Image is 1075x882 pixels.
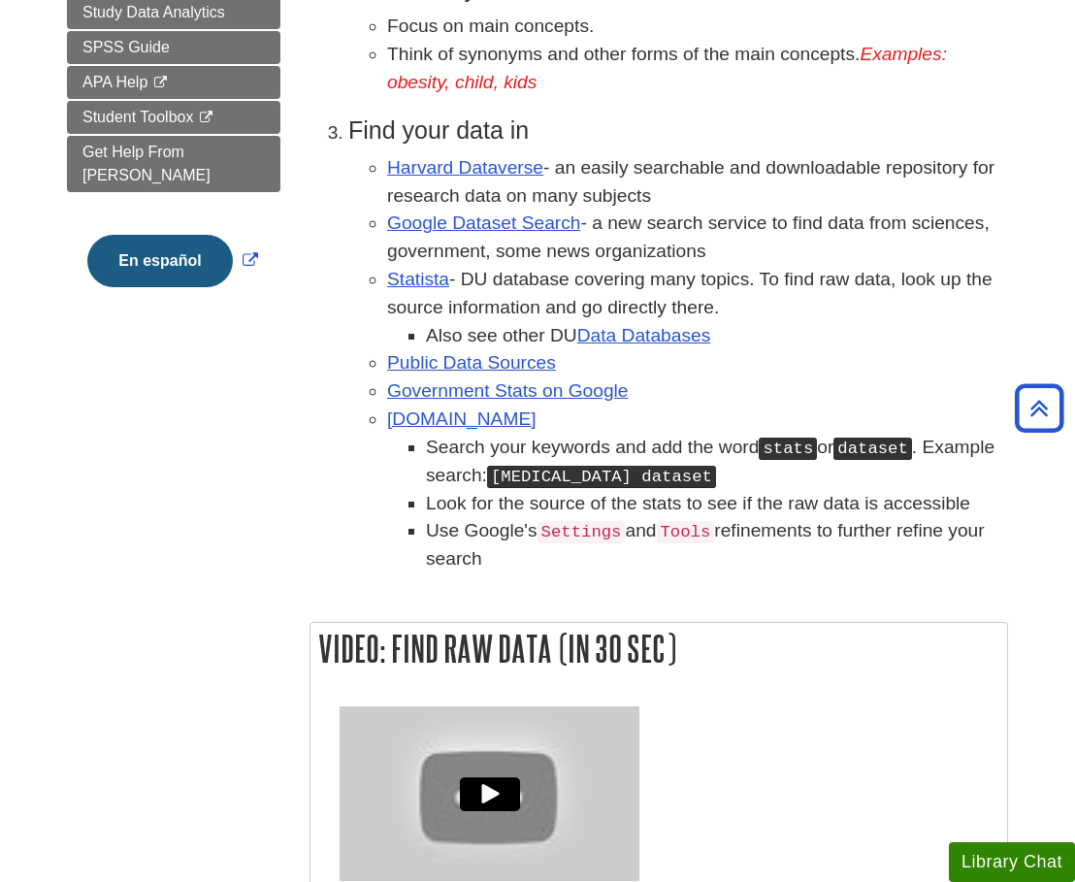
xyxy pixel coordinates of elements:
a: Back to Top [1008,395,1070,421]
a: Government Stats on Google [387,380,629,401]
a: Google Dataset Search [387,212,580,233]
a: Harvard Dataverse [387,157,543,178]
a: Student Toolbox [67,101,280,134]
h2: Video: Find Raw Data (in 30 Sec) [310,623,1007,674]
div: Video: Show Me How: Find Raw Data [340,706,639,880]
button: Library Chat [949,842,1075,882]
li: - a new search service to find data from sciences, government, some news organizations [387,210,1008,266]
code: Tools [657,521,715,543]
span: Student Toolbox [82,109,193,125]
code: Settings [537,521,626,543]
kbd: stats [759,438,817,460]
i: This link opens in a new window [198,112,214,124]
iframe: To enrich screen reader interactions, please activate Accessibility in Grammarly extension settings [340,706,639,880]
h3: Find your data in [348,116,1008,145]
li: - an easily searchable and downloadable repository for research data on many subjects [387,154,1008,211]
span: Get Help From [PERSON_NAME] [82,144,211,183]
li: Look for the source of the stats to see if the raw data is accessible [426,490,1008,518]
kbd: dataset [833,438,912,460]
a: APA Help [67,66,280,99]
a: [DOMAIN_NAME] [387,408,537,429]
span: Study Data Analytics [82,4,225,20]
a: Public Data Sources [387,352,556,373]
li: Think of synonyms and other forms of the main concepts. [387,41,1008,97]
span: APA Help [82,74,147,90]
button: En español [87,235,232,287]
span: SPSS Guide [82,39,170,55]
a: Data Databases [577,325,711,345]
i: This link opens in a new window [152,77,169,89]
li: - DU database covering many topics. To find raw data, look up the source information and go direc... [387,266,1008,349]
li: Also see other DU [426,322,1008,350]
a: Get Help From [PERSON_NAME] [67,136,280,192]
a: SPSS Guide [67,31,280,64]
li: Focus on main concepts. [387,13,1008,41]
li: Search your keywords and add the word or . Example search: [426,434,1008,490]
a: Statista [387,269,449,289]
li: Use Google's and refinements to further refine your search [426,517,1008,573]
kbd: [MEDICAL_DATA] dataset [487,466,716,488]
a: Link opens in new window [82,252,262,269]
